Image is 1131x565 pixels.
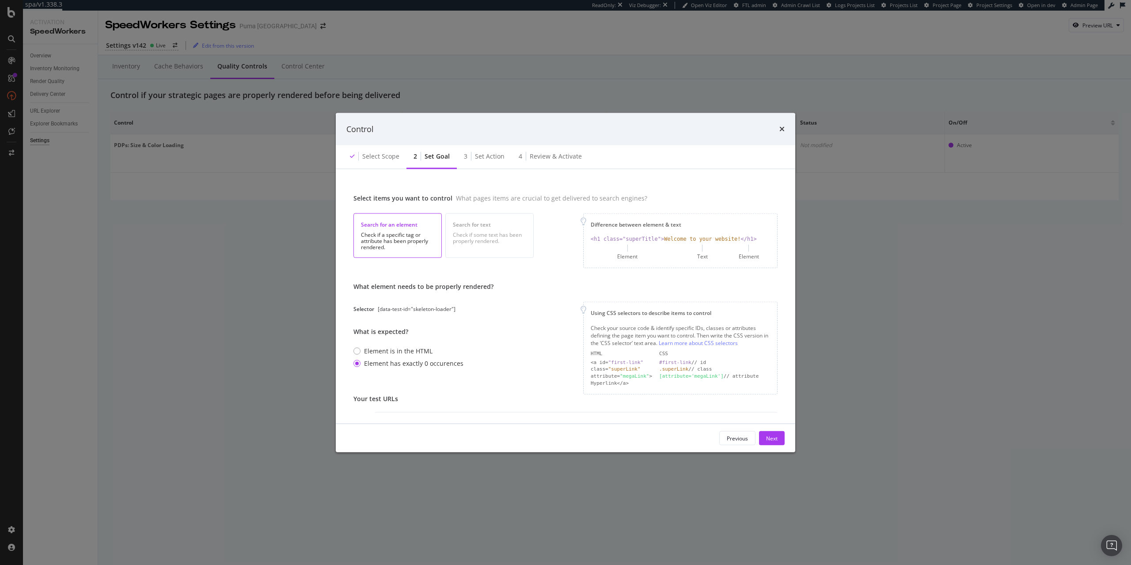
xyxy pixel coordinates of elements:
div: Difference between element & text [591,221,770,228]
div: Hyperlink</a> [591,380,652,387]
div: Selector [353,305,374,313]
div: <a id= [591,359,652,366]
div: Element has exactly 0 occurences [364,359,463,368]
div: .superLink [659,366,688,372]
div: Search for text [453,221,526,228]
button: Next [759,431,785,445]
div: <h1 class="superTitle"> [591,235,664,243]
div: What is expected? [353,327,493,336]
div: What pages items are crucial to get delivered to search engines? [456,194,647,202]
div: Search for an element [361,221,434,228]
div: URLs [353,412,375,419]
div: [attribute='megaLink'] [659,373,724,379]
div: attribute= > [591,373,652,380]
div: HTML [591,350,652,357]
div: "superLink" [608,366,641,372]
button: Previous [719,431,755,445]
div: 2 [414,152,417,161]
div: Check if a specific tag or attribute has been properly rendered. [361,232,434,250]
div: Previous [727,434,748,442]
div: class= [591,366,652,373]
div: Review & Activate [530,152,582,161]
div: // id [659,359,770,366]
div: </h1> [741,235,757,243]
div: times [779,123,785,135]
div: Select scope [362,152,399,161]
div: 3 [464,152,467,161]
div: Check your source code & identify specific IDs, classes or attributes defining the page item you ... [591,324,770,346]
div: Open Intercom Messenger [1101,535,1122,556]
div: // attribute [659,373,770,380]
div: modal [336,113,795,452]
div: Your test URLs [353,394,778,403]
div: Set goal [425,152,450,161]
textarea: [URL][DOMAIN_NAME] [URL][DOMAIN_NAME] [375,412,778,496]
div: Check if some text has been properly rendered. [453,232,526,244]
div: Welcome to your website! [664,235,740,243]
div: What element needs to be properly rendered? [353,282,493,291]
div: Set action [475,152,505,161]
div: "first-link" [608,359,643,365]
div: Element is in the HTML [353,346,493,355]
div: "megaLink" [620,373,649,379]
div: Element [617,253,638,260]
div: // class [659,366,770,373]
div: Next [766,434,778,442]
div: Element [739,253,759,260]
div: Control [346,123,374,135]
div: 4 [519,152,522,161]
div: #first-link [659,359,691,365]
div: [data-test-id="skeleton-loader"] [378,305,455,313]
div: Select items you want to control [353,194,452,202]
div: Text [697,253,708,260]
a: Learn more about CSS selectors [659,339,738,347]
div: Using CSS selectors to describe items to control [591,309,770,317]
div: Element is in the HTML [364,346,433,355]
div: CSS [659,350,770,357]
